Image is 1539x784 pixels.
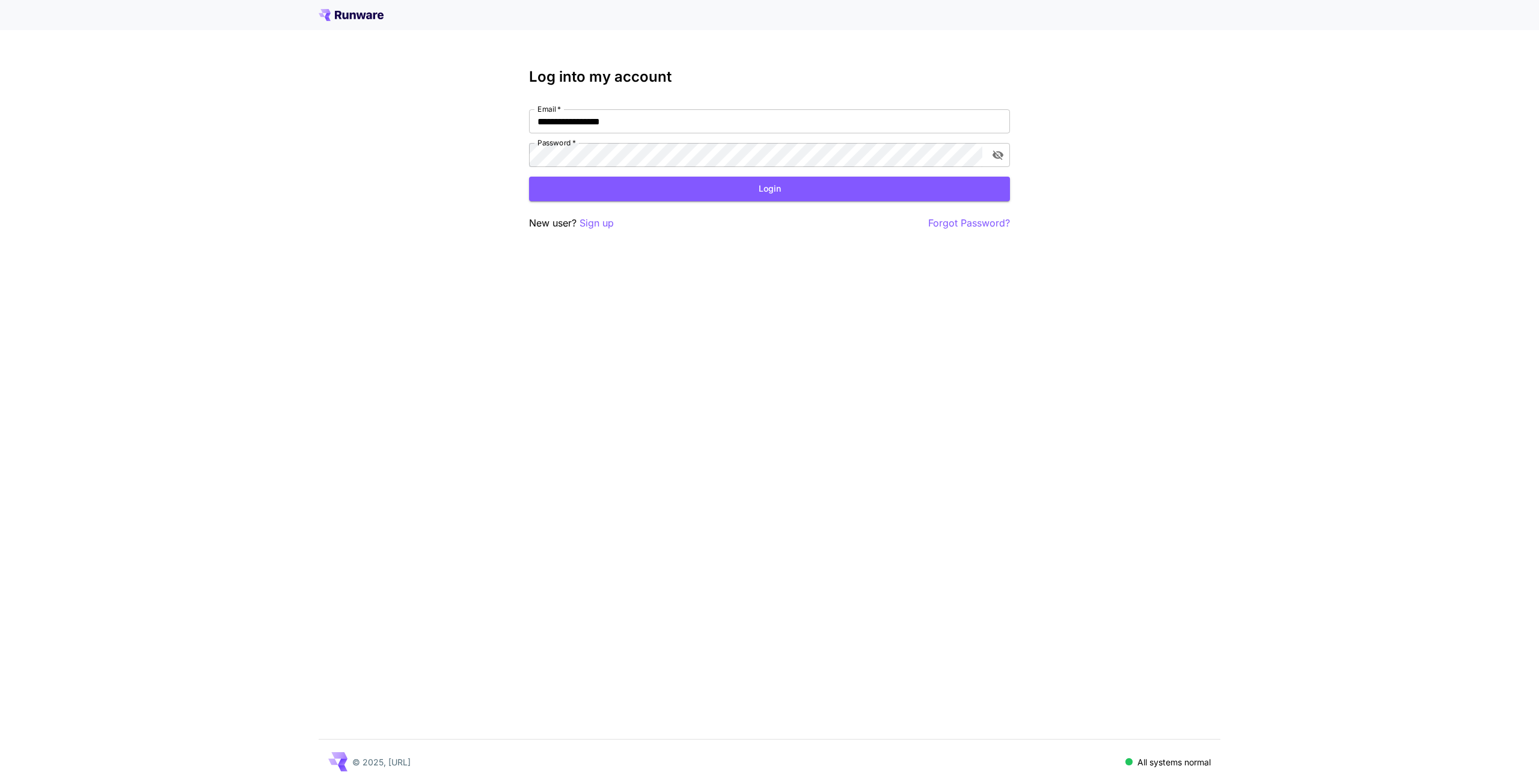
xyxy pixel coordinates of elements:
button: Sign up [580,216,614,231]
p: All systems normal [1137,756,1211,768]
p: New user? [529,216,614,231]
button: Login [529,177,1010,201]
label: Password [537,138,576,148]
h3: Log into my account [529,68,1010,85]
button: Forgot Password? [928,216,1010,231]
p: © 2025, [URL] [352,756,411,768]
button: toggle password visibility [987,144,1009,166]
label: Email [537,104,561,114]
